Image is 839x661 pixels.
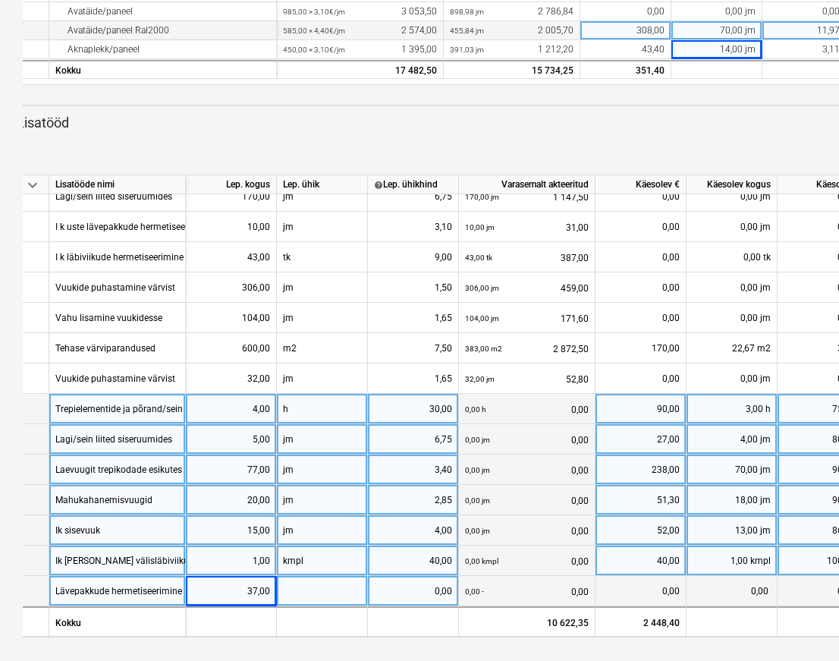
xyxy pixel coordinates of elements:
[283,2,437,21] div: 3 053,50
[602,303,680,333] div: 0,00
[687,333,778,364] div: 22,67 m2
[465,212,589,243] div: 31,00
[687,181,778,212] div: 0,00 jm
[687,576,778,606] div: 0,00
[465,587,484,596] small: 0,00 -
[55,242,184,272] div: I k läbiviikude hermetiseerimine
[602,242,680,272] div: 0,00
[192,485,270,515] div: 20,00
[465,546,589,577] div: 0,00
[192,242,270,272] div: 43,00
[602,212,680,242] div: 0,00
[192,515,270,546] div: 15,00
[465,223,495,231] small: 10,00 jm
[277,212,368,242] div: jm
[450,61,573,80] div: 15 734,25
[687,455,778,485] div: 70,00 jm
[602,515,680,546] div: 52,00
[277,485,368,515] div: jm
[55,2,270,21] div: Avatäide/paneel
[277,333,368,364] div: m2
[450,8,484,16] small: 898,98 jm
[55,424,172,454] div: Lagi/sein liited siseruumides
[465,253,492,262] small: 43,00 tk
[465,272,589,304] div: 459,00
[277,546,368,576] div: kmpl
[671,21,762,40] div: 70,00 jm
[55,485,152,515] div: Mahukahanemisvuugid
[465,485,589,516] div: 0,00
[192,212,270,242] div: 10,00
[687,212,778,242] div: 0,00 jm
[687,303,778,333] div: 0,00 jm
[374,485,452,515] div: 2,85
[465,576,589,607] div: 0,00
[374,546,452,576] div: 40,00
[465,466,490,474] small: 0,00 jm
[602,181,680,212] div: 0,00
[49,175,186,194] div: Lisatööde nimi
[283,8,345,16] small: 985,00 × 3,10€ / jm
[687,546,778,576] div: 1,00 kmpl
[687,424,778,455] div: 4,00 jm
[465,424,589,455] div: 0,00
[55,455,182,484] div: Laevuugit trepikodade esikutes
[55,333,156,363] div: Tehase värviparandused
[192,546,270,576] div: 1,00
[374,394,452,424] div: 30,00
[602,576,680,606] div: 0,00
[283,40,437,59] div: 1 395,00
[283,46,345,54] small: 450,00 × 3,10€ / jm
[277,515,368,546] div: jm
[602,485,680,515] div: 51,30
[465,496,490,505] small: 0,00 jm
[374,242,452,272] div: 9,00
[465,242,589,273] div: 387,00
[602,455,680,485] div: 238,00
[186,175,277,194] div: Lep. kogus
[465,436,490,444] small: 0,00 jm
[602,424,680,455] div: 27,00
[277,175,368,194] div: Lep. ühik
[687,394,778,424] div: 3,00 h
[283,61,437,80] div: 17 482,50
[465,455,589,486] div: 0,00
[55,576,182,606] div: Lävepakkude hermetiseerimine
[55,364,175,393] div: Vuukide puhastamine värvist
[374,303,452,333] div: 1,65
[450,2,573,21] div: 2 786,84
[374,180,383,189] span: help
[55,303,162,332] div: Vahu lisamine vuukidesse
[277,303,368,333] div: jm
[24,176,42,194] span: keyboard_arrow_down
[459,175,595,194] div: Varasemalt akteeritud
[602,272,680,303] div: 0,00
[687,272,778,303] div: 0,00 jm
[374,212,452,242] div: 3,10
[687,485,778,515] div: 18,00 jm
[49,60,277,79] div: Kokku
[374,515,452,546] div: 4,00
[602,546,680,576] div: 40,00
[450,27,484,35] small: 455,84 jm
[277,242,368,272] div: tk
[465,193,499,201] small: 170,00 jm
[374,272,452,303] div: 1,50
[580,40,671,59] div: 43,40
[277,364,368,394] div: jm
[277,181,368,212] div: jm
[671,2,762,21] div: 0,00 jm
[374,576,452,606] div: 0,00
[55,21,270,40] div: Avatäide/paneel Ral2000
[595,606,687,637] div: 2 448,40
[192,181,270,212] div: 170,00
[55,394,266,423] div: Trepielementide ja põrand/sein liidete puhastamine
[465,557,498,565] small: 0,00 kmpl
[192,333,270,364] div: 600,00
[602,364,680,394] div: 0,00
[465,527,490,535] small: 0,00 jm
[580,2,671,21] div: 0,00
[374,175,452,194] div: Lep. ühikhind
[465,284,499,292] small: 306,00 jm
[374,455,452,485] div: 3,40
